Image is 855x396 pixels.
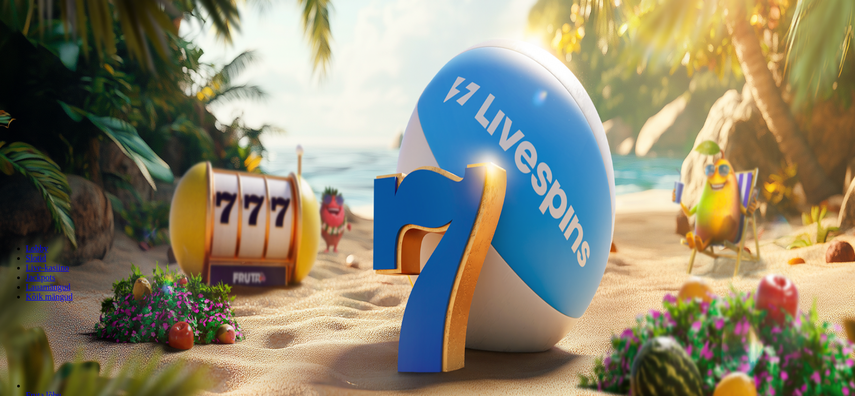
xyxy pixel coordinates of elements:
[26,292,73,301] a: Kõik mängud
[26,244,48,253] a: Lobby
[4,226,851,322] header: Lobby
[26,282,71,292] a: Lauamängud
[26,273,55,282] a: Jackpots
[26,253,46,263] a: Slotid
[4,226,851,302] nav: Lobby
[26,263,69,272] a: Live-kasiino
